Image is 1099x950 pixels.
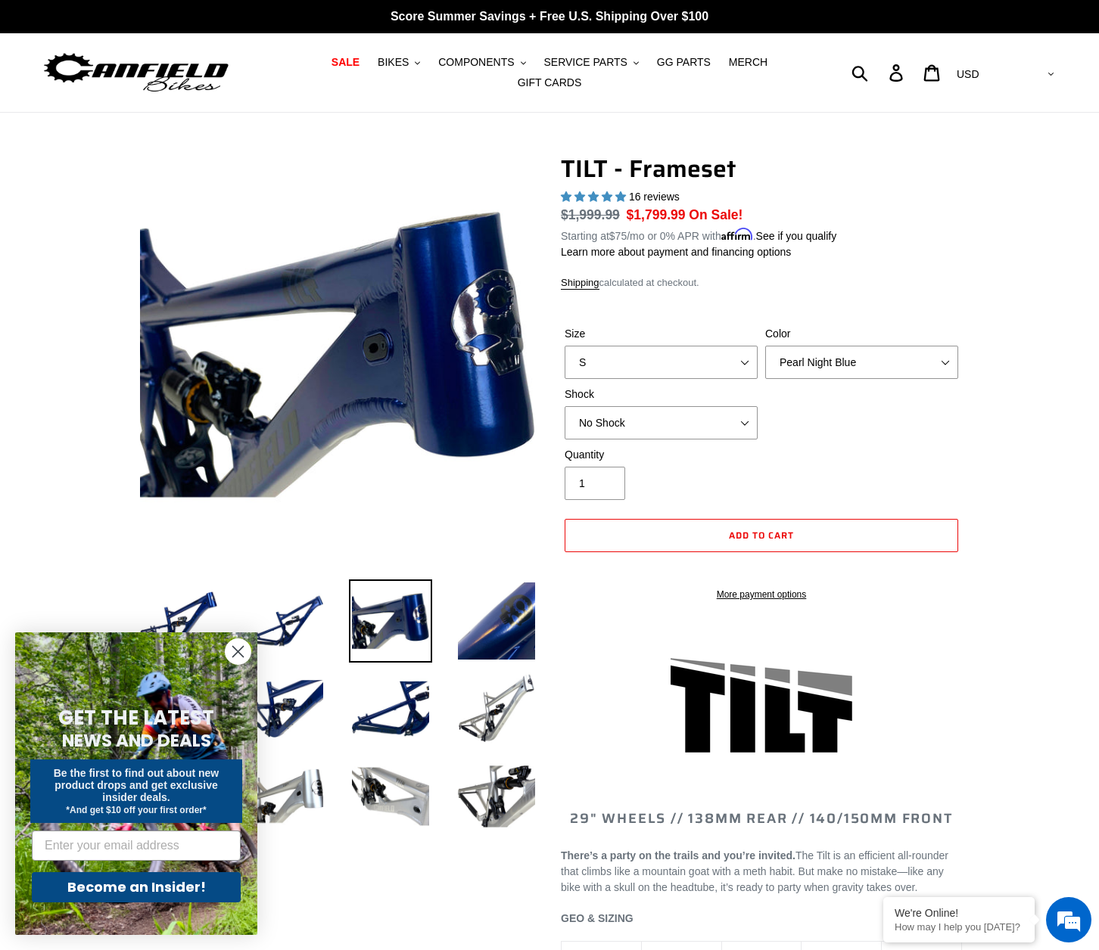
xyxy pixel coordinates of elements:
img: Load image into Gallery viewer, TILT - Frameset [243,579,326,663]
span: On Sale! [689,205,743,225]
b: There’s a party on the trails and you’re invited. [561,849,795,862]
p: Starting at /mo or 0% APR with . [561,225,836,244]
span: Add to cart [729,528,794,542]
span: 16 reviews [629,191,680,203]
span: GET THE LATEST [58,704,214,731]
label: Color [765,326,958,342]
span: 5.00 stars [561,191,629,203]
span: Affirm [721,228,753,241]
span: We're online! [88,191,209,343]
textarea: Type your message and hit 'Enter' [8,413,288,466]
button: COMPONENTS [431,52,533,73]
h1: TILT - Frameset [561,154,962,183]
img: d_696896380_company_1647369064580_696896380 [48,76,86,113]
img: Load image into Gallery viewer, TILT - Frameset [349,755,432,838]
a: More payment options [565,588,958,601]
a: MERCH [721,52,775,73]
span: The Tilt is an efficient all-rounder that climbs like a mountain goat with a meth habit. But make... [561,849,948,893]
span: GIFT CARDS [518,76,582,89]
label: Quantity [565,447,758,463]
a: See if you qualify - Learn more about Affirm Financing (opens in modal) [756,230,837,242]
a: GIFT CARDS [510,73,590,93]
img: Load image into Gallery viewer, TILT - Frameset [137,579,220,663]
span: NEWS AND DEALS [62,728,211,753]
span: GEO & SIZING [561,912,634,924]
button: Close dialog [225,638,251,665]
a: Shipping [561,277,599,290]
img: Load image into Gallery viewer, TILT - Frameset [243,755,326,838]
span: COMPONENTS [438,56,514,69]
span: SERVICE PARTS [543,56,627,69]
img: Load image into Gallery viewer, TILT - Frameset [455,755,538,838]
a: GG PARTS [649,52,718,73]
img: Load image into Gallery viewer, TILT - Frameset [455,579,538,663]
a: SALE [324,52,367,73]
div: Minimize live chat window [248,8,285,44]
input: Enter your email address [32,830,241,861]
div: calculated at checkout. [561,275,962,290]
p: How may I help you today? [895,921,1023,933]
span: BIKES [378,56,409,69]
img: Load image into Gallery viewer, TILT - Frameset [243,667,326,750]
span: 29" WHEELS // 138mm REAR // 140/150mm FRONT [570,808,952,829]
span: SALE [332,56,360,69]
a: Learn more about payment and financing options [561,246,791,258]
span: Be the first to find out about new product drops and get exclusive insider deals. [54,767,219,803]
span: GG PARTS [657,56,711,69]
span: $75 [609,230,627,242]
img: Canfield Bikes [42,49,231,97]
label: Shock [565,387,758,402]
button: BIKES [370,52,428,73]
button: Become an Insider! [32,872,241,902]
div: We're Online! [895,907,1023,919]
s: $1,999.99 [561,207,620,222]
button: Add to cart [565,519,958,552]
span: MERCH [729,56,767,69]
img: Load image into Gallery viewer, TILT - Frameset [349,579,432,663]
div: Chat with us now [101,85,277,104]
img: Load image into Gallery viewer, TILT - Frameset [349,667,432,750]
span: $1,799.99 [627,207,686,222]
span: *And get $10 off your first order* [66,805,206,815]
input: Search [860,56,898,89]
img: Load image into Gallery viewer, TILT - Frameset [455,667,538,750]
button: SERVICE PARTS [536,52,646,73]
label: Size [565,326,758,342]
div: Navigation go back [17,83,39,106]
